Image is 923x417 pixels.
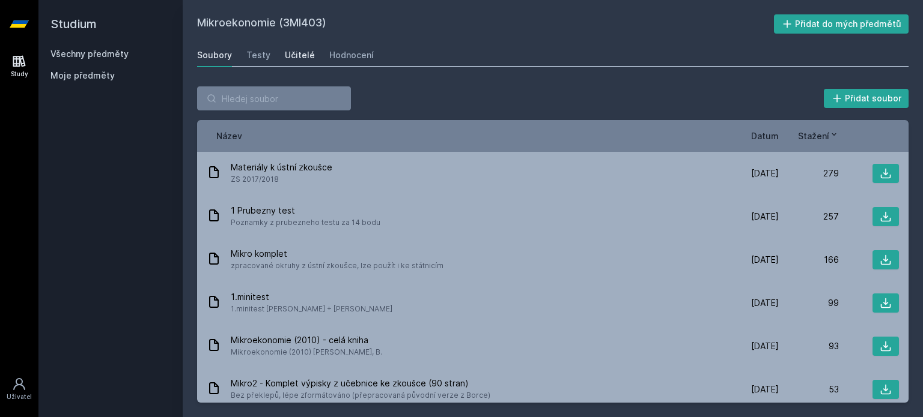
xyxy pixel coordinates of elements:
input: Hledej soubor [197,86,351,110]
a: Všechny předměty [50,49,129,59]
a: Soubory [197,43,232,67]
a: Uživatel [2,371,36,407]
div: 279 [779,167,839,179]
div: 99 [779,297,839,309]
span: Stažení [798,130,829,142]
div: Testy [246,49,270,61]
span: Mikroekonomie (2010) [PERSON_NAME], B. [231,346,382,358]
span: Materiály k ústní zkoušce [231,161,332,173]
span: [DATE] [751,383,779,395]
div: Učitelé [285,49,315,61]
div: 93 [779,340,839,352]
button: Datum [751,130,779,142]
span: [DATE] [751,254,779,266]
span: [DATE] [751,297,779,309]
a: Testy [246,43,270,67]
span: [DATE] [751,167,779,179]
span: Moje předměty [50,70,115,82]
div: Uživatel [7,392,32,401]
span: Mikro2 - Komplet výpisky z učebnice ke zkoušce (90 stran) [231,377,490,389]
span: Poznamky z prubezneho testu za 14 bodu [231,217,380,229]
div: Hodnocení [329,49,374,61]
button: Název [216,130,242,142]
div: 53 [779,383,839,395]
span: 1.minitest [231,291,392,303]
a: Study [2,48,36,85]
span: Mikroekonomie (2010) - celá kniha [231,334,382,346]
div: Soubory [197,49,232,61]
button: Stažení [798,130,839,142]
div: Study [11,70,28,79]
span: [DATE] [751,340,779,352]
h2: Mikroekonomie (3MI403) [197,14,774,34]
span: zpracované okruhy z ústní zkoušce, lze použít i ke státnicím [231,260,443,272]
button: Přidat soubor [824,89,909,108]
span: Mikro komplet [231,248,443,260]
button: Přidat do mých předmětů [774,14,909,34]
a: Učitelé [285,43,315,67]
span: 1.minitest [PERSON_NAME] + [PERSON_NAME] [231,303,392,315]
div: 257 [779,211,839,223]
span: ZS 2017/2018 [231,173,332,185]
div: 166 [779,254,839,266]
span: [DATE] [751,211,779,223]
a: Hodnocení [329,43,374,67]
span: Bez překlepů, lépe zformátováno (přepracovaná původní verze z Borce) [231,389,490,401]
span: 1 Prubezny test [231,205,380,217]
